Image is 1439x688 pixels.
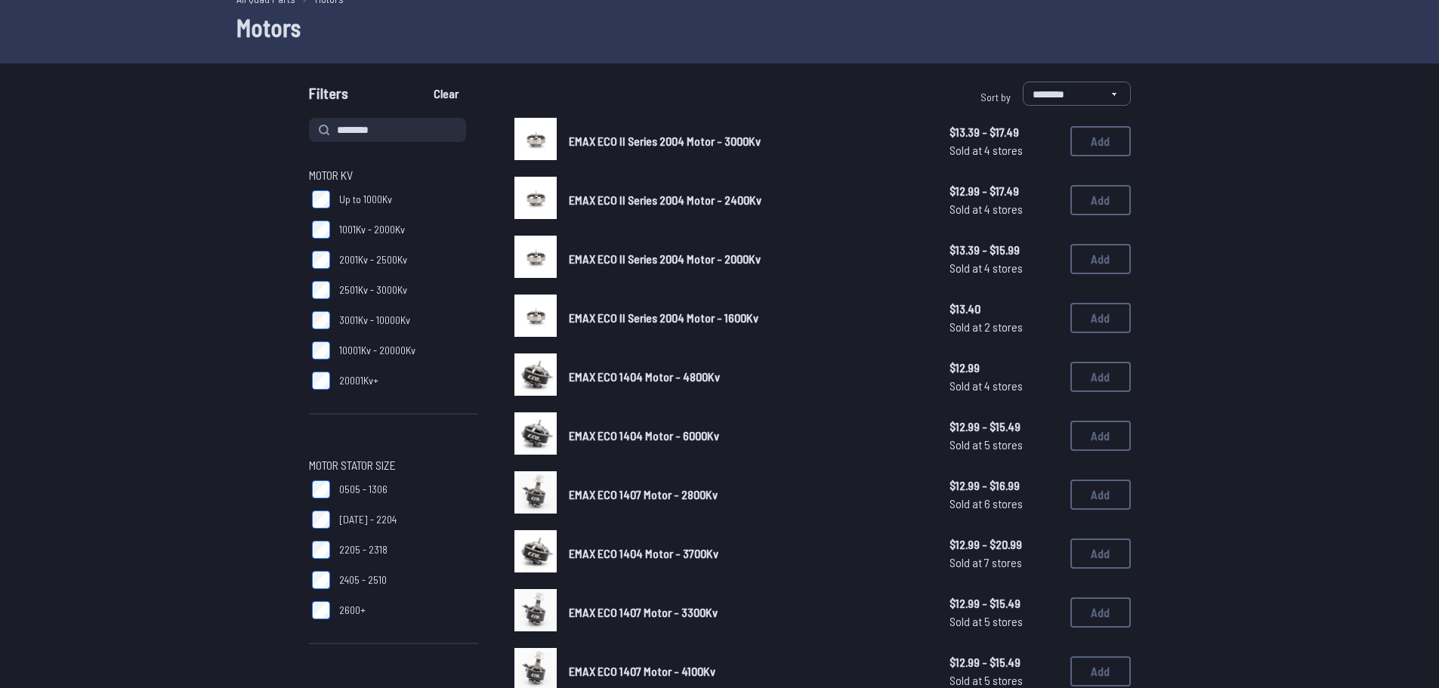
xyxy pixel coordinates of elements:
img: image [514,530,557,572]
a: image [514,530,557,577]
button: Add [1070,303,1131,333]
a: EMAX ECO 1404 Motor - 6000Kv [569,427,925,445]
span: $12.99 - $16.99 [950,477,1058,495]
span: EMAX ECO II Series 2004 Motor - 3000Kv [569,134,761,148]
select: Sort by [1023,82,1131,106]
input: Up to 1000Kv [312,190,330,208]
input: 1001Kv - 2000Kv [312,221,330,239]
span: $12.99 - $17.49 [950,182,1058,200]
a: EMAX ECO II Series 2004 Motor - 2000Kv [569,250,925,268]
img: image [514,471,557,514]
span: 0505 - 1306 [339,482,388,497]
span: [DATE] - 2204 [339,512,397,527]
span: $12.99 - $15.49 [950,418,1058,436]
input: 2001Kv - 2500Kv [312,251,330,269]
span: EMAX ECO 1404 Motor - 6000Kv [569,428,719,443]
span: Motor KV [309,166,353,184]
span: $12.99 - $15.49 [950,653,1058,671]
span: 2205 - 2318 [339,542,388,557]
a: EMAX ECO II Series 2004 Motor - 2400Kv [569,191,925,209]
span: EMAX ECO II Series 2004 Motor - 2400Kv [569,193,761,207]
span: $12.99 - $20.99 [950,535,1058,554]
span: EMAX ECO 1407 Motor - 4100Kv [569,664,715,678]
img: image [514,412,557,455]
button: Add [1070,421,1131,451]
input: 2405 - 2510 [312,571,330,589]
span: EMAX ECO 1407 Motor - 3300Kv [569,605,718,619]
span: $12.99 - $15.49 [950,594,1058,612]
span: 2501Kv - 3000Kv [339,282,407,298]
span: Sold at 7 stores [950,554,1058,572]
span: 3001Kv - 10000Kv [339,313,410,328]
a: image [514,295,557,341]
span: Sold at 5 stores [950,436,1058,454]
img: image [514,118,557,160]
span: $13.40 [950,300,1058,318]
span: $12.99 [950,359,1058,377]
input: 10001Kv - 20000Kv [312,341,330,359]
button: Add [1070,597,1131,628]
button: Add [1070,362,1131,392]
span: Sold at 4 stores [950,377,1058,395]
a: EMAX ECO 1404 Motor - 4800Kv [569,368,925,386]
a: EMAX ECO II Series 2004 Motor - 3000Kv [569,132,925,150]
span: EMAX ECO II Series 2004 Motor - 2000Kv [569,251,761,266]
span: Sold at 4 stores [950,141,1058,159]
button: Add [1070,126,1131,156]
span: Sold at 6 stores [950,495,1058,513]
input: [DATE] - 2204 [312,511,330,529]
a: EMAX ECO II Series 2004 Motor - 1600Kv [569,309,925,327]
a: image [514,353,557,400]
span: Motor Stator Size [309,456,396,474]
button: Add [1070,538,1131,569]
span: Filters [309,82,348,112]
span: EMAX ECO 1404 Motor - 3700Kv [569,546,718,560]
input: 2501Kv - 3000Kv [312,281,330,299]
a: EMAX ECO 1407 Motor - 2800Kv [569,486,925,504]
span: $13.39 - $17.49 [950,123,1058,141]
span: EMAX ECO 1404 Motor - 4800Kv [569,369,720,384]
span: 2001Kv - 2500Kv [339,252,407,267]
button: Add [1070,185,1131,215]
button: Add [1070,244,1131,274]
span: 2600+ [339,603,366,618]
a: EMAX ECO 1407 Motor - 3300Kv [569,603,925,622]
a: EMAX ECO 1404 Motor - 3700Kv [569,545,925,563]
input: 2205 - 2318 [312,541,330,559]
input: 3001Kv - 10000Kv [312,311,330,329]
a: image [514,118,557,165]
button: Add [1070,656,1131,686]
a: EMAX ECO 1407 Motor - 4100Kv [569,662,925,680]
img: image [514,295,557,337]
span: Up to 1000Kv [339,192,392,207]
span: Sort by [980,91,1011,103]
span: EMAX ECO II Series 2004 Motor - 1600Kv [569,310,758,325]
span: Sold at 2 stores [950,318,1058,336]
img: image [514,236,557,278]
button: Clear [421,82,471,106]
span: 10001Kv - 20000Kv [339,343,415,358]
a: image [514,589,557,636]
img: image [514,589,557,631]
span: Sold at 4 stores [950,200,1058,218]
a: image [514,236,557,282]
h1: Motors [236,9,1203,45]
span: Sold at 5 stores [950,612,1058,631]
span: 20001Kv+ [339,373,378,388]
a: image [514,412,557,459]
span: $13.39 - $15.99 [950,241,1058,259]
span: 2405 - 2510 [339,572,387,588]
input: 2600+ [312,601,330,619]
a: image [514,177,557,224]
button: Add [1070,480,1131,510]
img: image [514,177,557,219]
input: 20001Kv+ [312,372,330,390]
span: EMAX ECO 1407 Motor - 2800Kv [569,487,718,501]
span: 1001Kv - 2000Kv [339,222,405,237]
img: image [514,353,557,396]
span: Sold at 4 stores [950,259,1058,277]
a: image [514,471,557,518]
input: 0505 - 1306 [312,480,330,498]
